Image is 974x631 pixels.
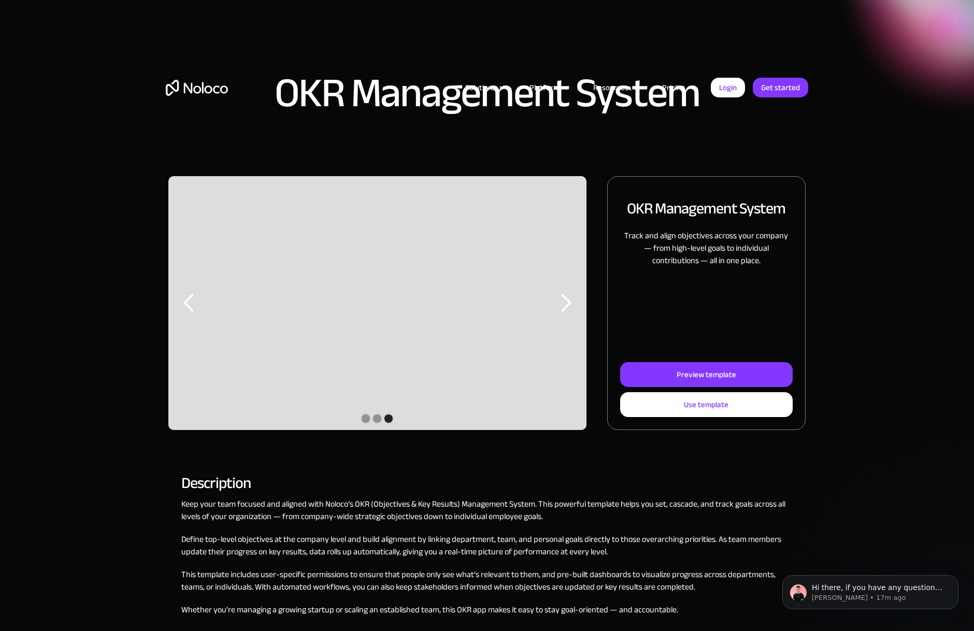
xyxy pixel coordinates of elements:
[168,176,586,430] div: carousel
[373,414,381,423] div: Show slide 2 of 3
[166,80,228,96] a: home
[593,81,628,94] div: Resources
[620,230,793,267] p: Track and align objectives across your company — from high-level goals to individual contribution...
[181,604,793,616] p: Whether you’re managing a growing startup or scaling an established team, this OKR app makes it e...
[465,81,496,94] div: Solutions
[627,197,785,219] h2: OKR Management System
[168,176,210,430] div: previous slide
[767,553,974,626] iframe: Intercom notifications message
[753,78,808,97] a: Get started
[711,78,745,97] a: Login
[580,81,649,94] div: Resources
[620,392,793,417] a: Use template
[620,362,793,387] a: Preview template
[384,414,393,423] div: Show slide 3 of 3
[181,478,793,487] h2: Description
[452,81,517,94] div: Solutions
[181,498,793,523] p: Keep your team focused and aligned with Noloco’s OKR (Objectives & Key Results) Management System...
[545,176,586,430] div: next slide
[517,81,580,94] div: Platform
[684,398,728,411] div: Use template
[181,568,793,593] p: This template includes user-specific permissions to ensure that people only see what’s relevant t...
[181,533,793,558] p: Define top-level objectives at the company level and build alignment by linking department, team,...
[649,81,698,94] a: Pricing
[529,81,560,94] div: Platform
[677,368,736,381] div: Preview template
[362,414,370,423] div: Show slide 1 of 3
